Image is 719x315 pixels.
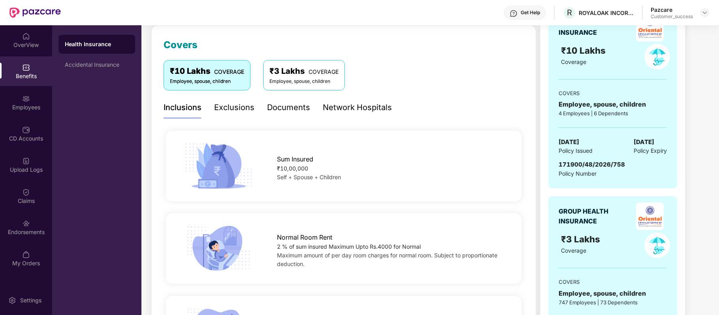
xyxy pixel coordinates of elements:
img: svg+xml;base64,PHN2ZyBpZD0iRHJvcGRvd24tMzJ4MzIiIHhtbG5zPSJodHRwOi8vd3d3LnczLm9yZy8yMDAwL3N2ZyIgd2... [702,9,708,16]
img: svg+xml;base64,PHN2ZyBpZD0iRW5kb3JzZW1lbnRzIiB4bWxucz0iaHR0cDovL3d3dy53My5vcmcvMjAwMC9zdmciIHdpZH... [22,219,30,227]
span: Self + Spouse + Children [277,174,341,180]
span: Policy Number [559,170,597,177]
span: Policy Issued [559,146,593,155]
img: policyIcon [644,232,670,258]
div: ₹10 Lakhs [170,65,244,77]
div: ROYALOAK INCORPORATION PRIVATE LIMITED [579,9,634,17]
div: Inclusions [164,101,201,114]
div: 4 Employees | 6 Dependents [559,109,667,117]
img: svg+xml;base64,PHN2ZyBpZD0iQ0RfQWNjb3VudHMiIGRhdGEtbmFtZT0iQ0QgQWNjb3VudHMiIHhtbG5zPSJodHRwOi8vd3... [22,126,30,134]
div: Network Hospitals [323,101,392,114]
div: Employee, spouse, children [559,99,667,109]
img: svg+xml;base64,PHN2ZyBpZD0iU2V0dGluZy0yMHgyMCIgeG1sbnM9Imh0dHA6Ly93d3cudzMub3JnLzIwMDAvc3ZnIiB3aW... [8,296,16,304]
div: COVERS [559,89,667,97]
img: svg+xml;base64,PHN2ZyBpZD0iQmVuZWZpdHMiIHhtbG5zPSJodHRwOi8vd3d3LnczLm9yZy8yMDAwL3N2ZyIgd2lkdGg9Ij... [22,64,30,71]
div: Employee, spouse, children [269,78,339,85]
img: icon [182,223,255,274]
span: ₹3 Lakhs [561,234,602,244]
span: Coverage [561,247,586,254]
img: svg+xml;base64,PHN2ZyBpZD0iTXlfT3JkZXJzIiBkYXRhLW5hbWU9Ik15IE9yZGVycyIgeG1sbnM9Imh0dHA6Ly93d3cudz... [22,251,30,259]
span: Maximum amount of per day room charges for normal room. Subject to proportionate deduction. [277,252,497,267]
div: 2 % of sum insured Maximum Upto Rs.4000 for Normal [277,242,505,251]
div: GROUP HEALTH INSURANCE [559,206,628,226]
span: [DATE] [634,137,654,147]
span: ₹10 Lakhs [561,45,608,56]
span: R [567,8,572,17]
div: Employee, spouse, children [559,289,667,298]
span: Normal Room Rent [277,232,332,242]
img: policyIcon [644,44,670,69]
img: svg+xml;base64,PHN2ZyBpZD0iRW1wbG95ZWVzIiB4bWxucz0iaHR0cDovL3d3dy53My5vcmcvMjAwMC9zdmciIHdpZHRoPS... [22,95,30,103]
img: svg+xml;base64,PHN2ZyBpZD0iSGVscC0zMngzMiIgeG1sbnM9Imh0dHA6Ly93d3cudzMub3JnLzIwMDAvc3ZnIiB3aWR0aD... [510,9,518,17]
div: GROUP HEALTH INSURANCE [559,18,628,37]
div: ₹10,00,000 [277,164,505,173]
img: insurerLogo [636,14,664,41]
span: Policy Expiry [634,146,667,155]
div: Get Help [521,9,540,16]
img: svg+xml;base64,PHN2ZyBpZD0iQ2xhaW0iIHhtbG5zPSJodHRwOi8vd3d3LnczLm9yZy8yMDAwL3N2ZyIgd2lkdGg9IjIwIi... [22,188,30,196]
span: Coverage [561,58,586,65]
span: Covers [164,39,198,51]
div: COVERS [559,278,667,286]
span: 171900/48/2026/758 [559,161,625,168]
div: Pazcare [651,6,693,13]
img: insurerLogo [636,202,664,230]
div: Settings [18,296,44,304]
div: Customer_success [651,13,693,20]
div: Health Insurance [65,40,129,48]
div: Documents [267,101,310,114]
div: Accidental Insurance [65,62,129,68]
div: Employee, spouse, children [170,78,244,85]
img: icon [182,141,255,191]
span: Sum Insured [277,154,313,164]
span: COVERAGE [214,68,244,75]
div: Exclusions [214,101,254,114]
div: ₹3 Lakhs [269,65,339,77]
div: 747 Employees | 73 Dependents [559,298,667,306]
img: New Pazcare Logo [9,7,61,18]
span: [DATE] [559,137,579,147]
img: svg+xml;base64,PHN2ZyBpZD0iSG9tZSIgeG1sbnM9Imh0dHA6Ly93d3cudzMub3JnLzIwMDAvc3ZnIiB3aWR0aD0iMjAiIG... [22,32,30,40]
img: svg+xml;base64,PHN2ZyBpZD0iVXBsb2FkX0xvZ3MiIGRhdGEtbmFtZT0iVXBsb2FkIExvZ3MiIHhtbG5zPSJodHRwOi8vd3... [22,157,30,165]
span: COVERAGE [309,68,339,75]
